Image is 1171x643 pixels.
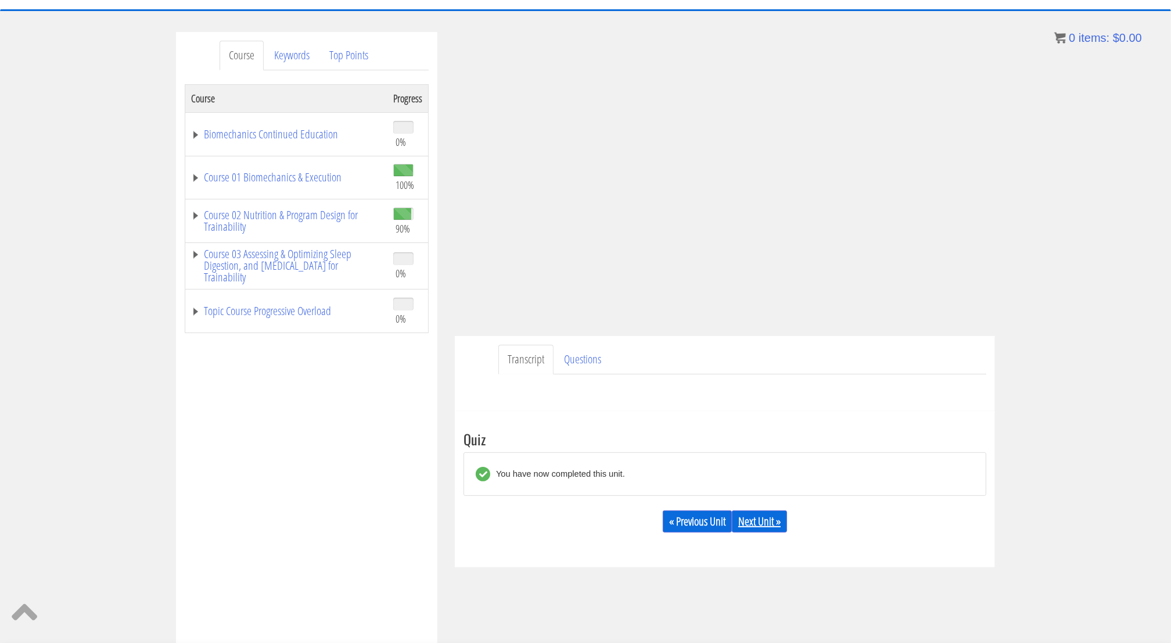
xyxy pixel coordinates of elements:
h3: Quiz [464,431,986,446]
a: 0 items: $0.00 [1054,31,1142,44]
span: 0% [396,312,406,325]
div: You have now completed this unit. [490,467,625,481]
span: items: [1079,31,1109,44]
a: Course 02 Nutrition & Program Design for Trainability [191,209,382,233]
span: 90% [396,222,410,235]
span: 0% [396,135,406,148]
th: Progress [387,84,429,112]
bdi: 0.00 [1113,31,1142,44]
a: Questions [555,345,610,374]
a: Course 03 Assessing & Optimizing Sleep Digestion, and [MEDICAL_DATA] for Trainability [191,248,382,283]
span: $ [1113,31,1119,44]
a: Transcript [498,345,554,374]
span: 100% [396,178,414,191]
span: 0 [1069,31,1075,44]
a: Biomechanics Continued Education [191,128,382,140]
a: Course [220,41,264,70]
th: Course [185,84,388,112]
span: 0% [396,267,406,280]
img: icon11.png [1054,32,1066,44]
a: Topic Course Progressive Overload [191,305,382,317]
a: Next Unit » [732,510,787,533]
a: Keywords [265,41,319,70]
a: « Previous Unit [663,510,732,533]
a: Course 01 Biomechanics & Execution [191,172,382,183]
a: Top Points [320,41,378,70]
